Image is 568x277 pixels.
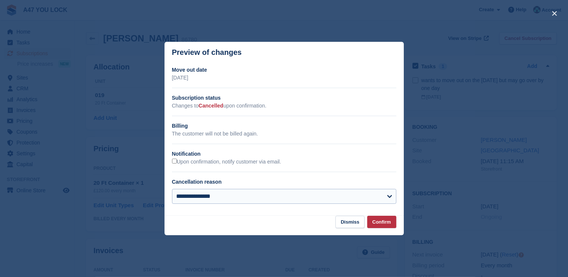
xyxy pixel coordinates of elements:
button: close [549,7,561,19]
span: Cancelled [199,103,223,109]
p: The customer will not be billed again. [172,130,396,138]
button: Confirm [367,216,396,228]
p: Preview of changes [172,48,242,57]
h2: Billing [172,122,396,130]
h2: Subscription status [172,94,396,102]
h2: Notification [172,150,396,158]
label: Upon confirmation, notify customer via email. [172,159,281,165]
button: Dismiss [335,216,365,228]
h2: Move out date [172,66,396,74]
p: [DATE] [172,74,396,82]
input: Upon confirmation, notify customer via email. [172,159,177,164]
label: Cancellation reason [172,179,222,185]
p: Changes to upon confirmation. [172,102,396,110]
